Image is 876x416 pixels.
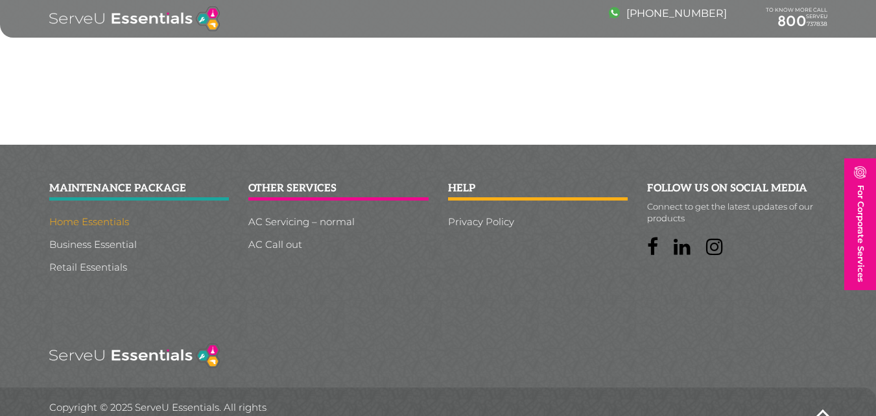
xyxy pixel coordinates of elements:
[609,7,620,18] img: image
[647,184,827,201] h2: follow us on social media
[248,239,429,249] a: AC Call out
[49,184,230,201] h2: Maintenance package
[777,12,807,30] span: 800
[448,184,628,201] h2: help
[49,239,230,249] a: Business Essential
[647,201,827,224] p: Connect to get the latest updates of our products
[49,343,220,368] img: logo
[844,158,876,290] a: For Corporate Services
[248,217,429,226] a: AC Servicing – normal
[448,217,628,226] a: Privacy Policy
[609,7,727,19] a: [PHONE_NUMBER]
[49,262,230,272] a: Retail Essentials
[49,217,230,226] a: Home Essentials
[49,6,220,31] img: logo
[766,7,827,31] div: TO KNOW MORE CALL SERVEU
[248,184,429,201] h2: other services
[766,13,827,30] a: 800737838
[854,166,866,178] img: image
